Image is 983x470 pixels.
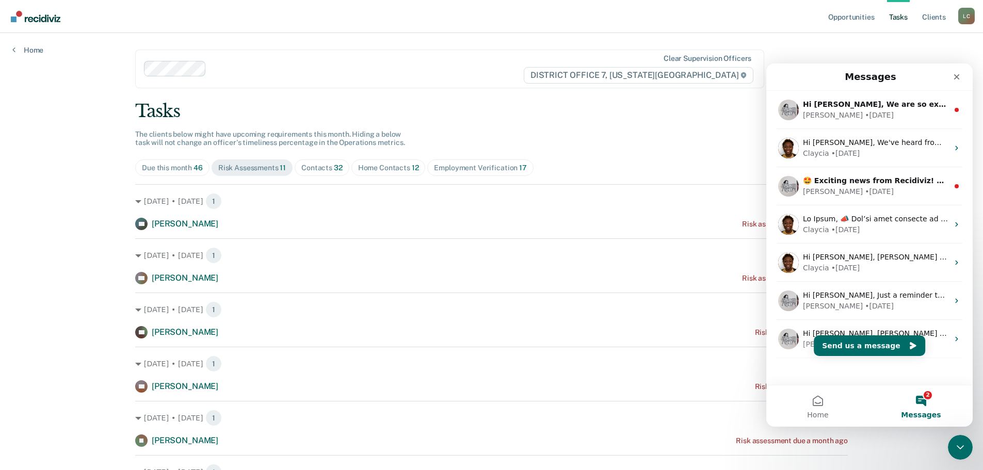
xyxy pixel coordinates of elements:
[135,301,848,318] div: [DATE] • [DATE] 1
[948,435,973,460] iframe: Intercom live chat
[11,11,60,22] img: Recidiviz
[135,247,848,264] div: [DATE] • [DATE] 1
[103,322,206,363] button: Messages
[958,8,975,24] div: L C
[65,161,94,172] div: • [DATE]
[194,164,203,172] span: 46
[99,237,127,248] div: • [DATE]
[205,193,222,209] span: 1
[766,63,973,427] iframe: Intercom live chat
[152,219,218,229] span: [PERSON_NAME]
[755,382,848,391] div: Risk assessment due [DATE]
[37,275,96,286] div: [PERSON_NAME]
[755,328,848,337] div: Risk assessment due [DATE]
[37,161,63,172] div: Claycia
[358,164,419,172] div: Home Contacts
[280,164,286,172] span: 11
[152,327,218,337] span: [PERSON_NAME]
[519,164,527,172] span: 17
[152,273,218,283] span: [PERSON_NAME]
[12,151,33,171] img: Profile image for Claycia
[37,123,96,134] div: [PERSON_NAME]
[41,348,62,355] span: Home
[524,67,753,84] span: DISTRICT OFFICE 7, [US_STATE][GEOGRAPHIC_DATA]
[37,113,977,121] span: 🤩 Exciting news from Recidiviz! Starting [DATE] if a client is marked in ATLAS (in employment his...
[205,355,222,372] span: 1
[205,247,222,264] span: 1
[334,164,343,172] span: 32
[958,8,975,24] button: Profile dropdown button
[412,164,419,172] span: 12
[742,274,848,283] div: Risk assessment due a year ago
[142,164,203,172] div: Due this month
[12,189,33,209] img: Profile image for Claycia
[12,265,33,286] img: Profile image for Kim
[12,45,43,55] a: Home
[742,220,848,229] div: Risk assessment due a year ago
[152,381,218,391] span: [PERSON_NAME]
[65,199,94,210] div: • [DATE]
[135,193,848,209] div: [DATE] • [DATE] 1
[736,436,848,445] div: Risk assessment due a month ago
[135,130,405,147] span: The clients below might have upcoming requirements this month. Hiding a below task will not chang...
[205,301,222,318] span: 1
[12,227,33,248] img: Profile image for Kim
[47,272,159,293] button: Send us a message
[664,54,751,63] div: Clear supervision officers
[135,355,848,372] div: [DATE] • [DATE] 1
[301,164,343,172] div: Contacts
[218,164,286,172] div: Risk Assessments
[99,123,127,134] div: • [DATE]
[135,348,174,355] span: Messages
[135,410,848,426] div: [DATE] • [DATE] 1
[37,199,63,210] div: Claycia
[205,410,222,426] span: 1
[434,164,526,172] div: Employment Verification
[152,435,218,445] span: [PERSON_NAME]
[37,237,96,248] div: [PERSON_NAME]
[135,101,848,122] div: Tasks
